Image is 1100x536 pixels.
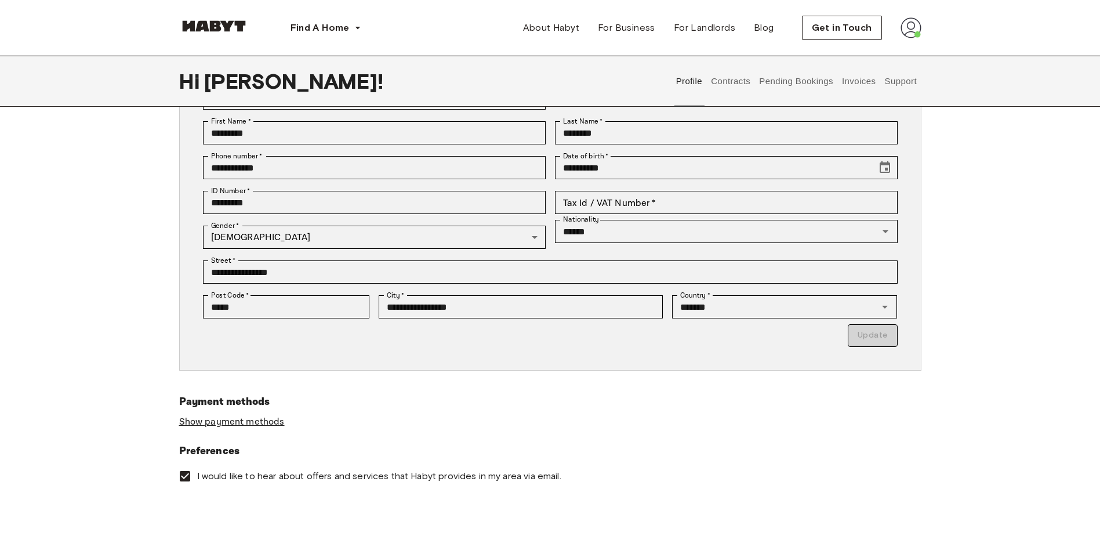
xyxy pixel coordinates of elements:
h6: Payment methods [179,394,921,410]
label: Nationality [563,215,599,224]
button: Invoices [840,56,877,107]
div: user profile tabs [671,56,921,107]
span: Blog [754,21,774,35]
span: I would like to hear about offers and services that Habyt provides in my area via email. [197,470,561,483]
span: For Business [598,21,655,35]
label: Gender [211,220,239,231]
span: Get in Touch [812,21,872,35]
button: Open [877,223,894,240]
label: Post Code [211,290,249,300]
img: Habyt [179,20,249,32]
label: ID Number [211,186,250,196]
label: City [387,290,405,300]
label: Country [680,290,710,300]
h6: Preferences [179,443,921,459]
a: Show payment methods [179,416,285,428]
button: Contracts [710,56,752,107]
span: Find A Home [291,21,350,35]
span: [PERSON_NAME] ! [204,69,383,93]
label: Street [211,255,235,266]
a: Blog [745,16,783,39]
button: Support [883,56,919,107]
img: avatar [901,17,921,38]
button: Find A Home [281,16,371,39]
label: Date of birth [563,151,608,161]
a: For Business [589,16,665,39]
button: Get in Touch [802,16,882,40]
label: Phone number [211,151,263,161]
a: For Landlords [665,16,745,39]
a: About Habyt [514,16,589,39]
button: Pending Bookings [758,56,835,107]
label: First Name [211,116,251,126]
div: [DEMOGRAPHIC_DATA] [203,226,546,249]
span: For Landlords [674,21,735,35]
button: Open [877,299,893,315]
button: Profile [674,56,704,107]
label: Last Name [563,116,603,126]
span: About Habyt [523,21,579,35]
span: Hi [179,69,204,93]
button: Choose date, selected date is Apr 26, 1995 [873,156,896,179]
